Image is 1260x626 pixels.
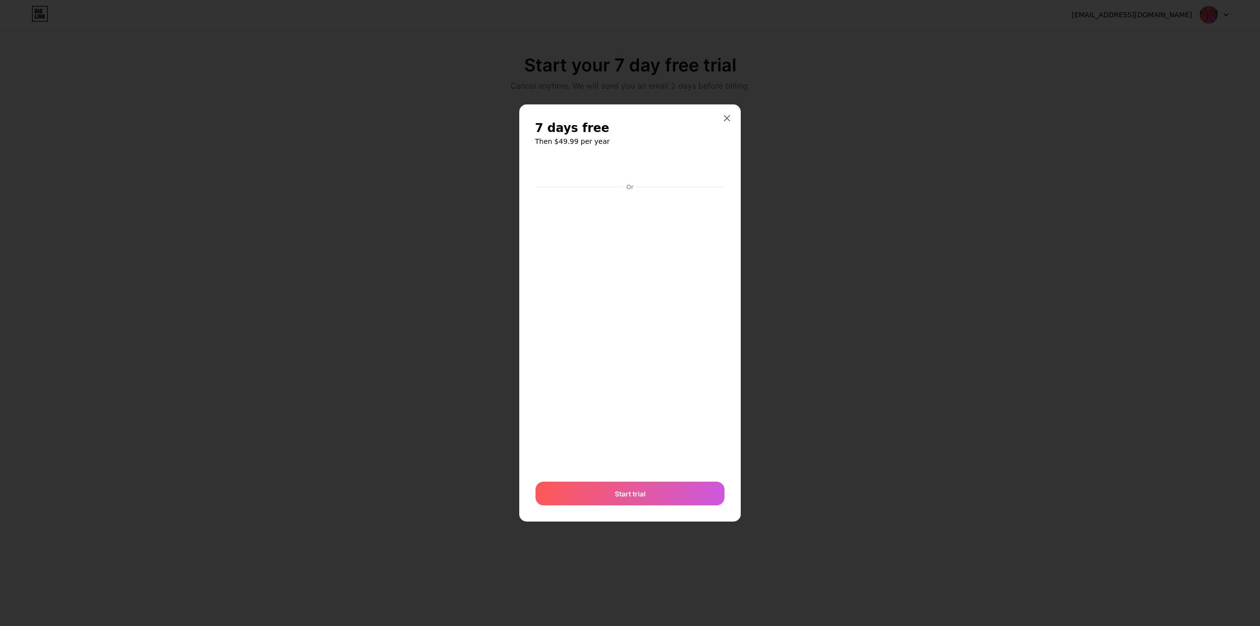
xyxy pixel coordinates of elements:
h6: Then $49.99 per year [535,136,725,146]
div: Or [625,183,635,191]
iframe: Secure payment button frame [535,157,724,180]
iframe: Secure payment input frame [534,192,726,472]
span: Start trial [615,489,646,499]
span: 7 days free [535,120,609,136]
